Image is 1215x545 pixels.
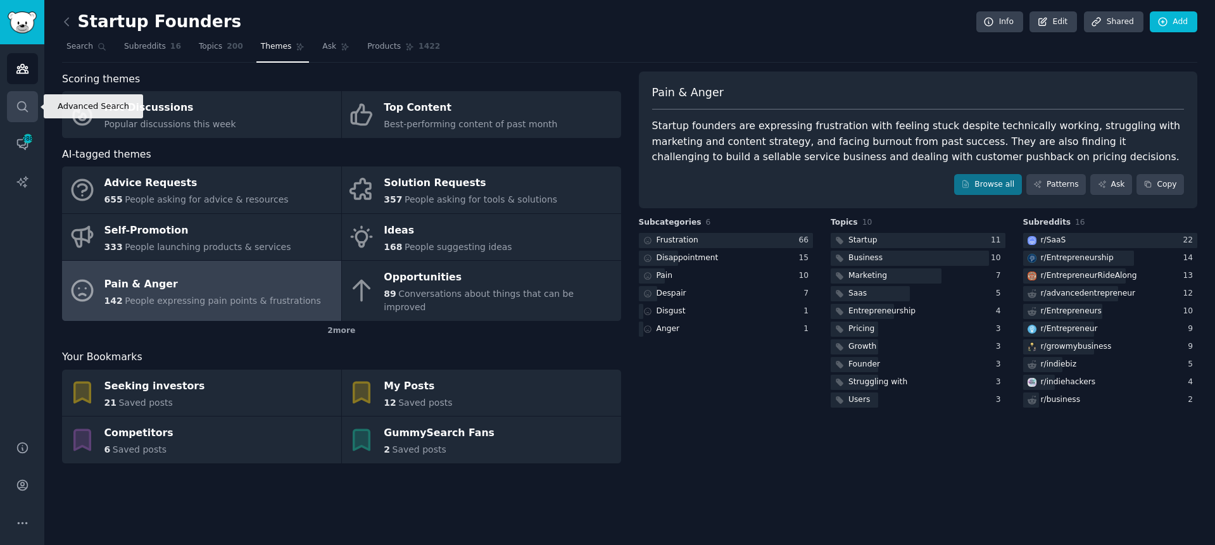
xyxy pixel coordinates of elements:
img: Entrepreneur [1028,325,1036,334]
div: 4 [1188,377,1197,388]
span: 288 [22,134,34,143]
div: Pain & Anger [104,274,321,294]
a: My Posts12Saved posts [342,370,621,417]
div: r/ indiebiz [1041,359,1077,370]
div: r/ advancedentrepreneur [1041,288,1136,299]
div: 4 [996,306,1005,317]
div: Solution Requests [384,173,557,194]
div: Anger [657,323,680,335]
div: r/ Entrepreneurship [1041,253,1114,264]
div: 3 [996,323,1005,335]
span: 21 [104,398,116,408]
span: Search [66,41,93,53]
a: Pain10 [639,268,814,284]
a: Opportunities89Conversations about things that can be improved [342,261,621,321]
div: r/ growmybusiness [1041,341,1112,353]
span: Saved posts [118,398,172,408]
a: indiehackersr/indiehackers4 [1023,375,1198,391]
div: 66 [798,235,813,246]
div: r/ EntrepreneurRideAlong [1041,270,1137,282]
a: Info [976,11,1023,33]
div: Ideas [384,220,512,241]
a: Edit [1029,11,1077,33]
div: r/ indiehackers [1041,377,1096,388]
span: Subreddits [124,41,166,53]
a: Ideas168People suggesting ideas [342,214,621,261]
a: SaaSr/SaaS22 [1023,233,1198,249]
div: 12 [1183,288,1197,299]
div: Frustration [657,235,698,246]
div: 15 [798,253,813,264]
div: Marketing [848,270,887,282]
a: 288 [7,128,38,160]
span: 333 [104,242,123,252]
span: 655 [104,194,123,204]
a: Pain & Anger142People expressing pain points & frustrations [62,261,341,321]
div: 2 [1188,394,1197,406]
div: 10 [798,270,813,282]
div: My Posts [384,376,452,396]
a: Founder3 [831,357,1005,373]
div: 10 [1183,306,1197,317]
a: r/indiebiz5 [1023,357,1198,373]
div: Pain [657,270,673,282]
span: Popular discussions this week [104,119,236,129]
a: Startup11 [831,233,1005,249]
span: Subreddits [1023,217,1071,229]
a: Shared [1084,11,1143,33]
div: 9 [1188,323,1197,335]
a: growmybusinessr/growmybusiness9 [1023,339,1198,355]
a: Seeking investors21Saved posts [62,370,341,417]
a: Entrepreneurship4 [831,304,1005,320]
img: GummySearch logo [8,11,37,34]
a: r/business2 [1023,392,1198,408]
a: Frustration66 [639,233,814,249]
div: Top Content [384,98,557,118]
div: 1 [803,323,813,335]
div: Disappointment [657,253,719,264]
div: r/ Entrepreneur [1041,323,1098,335]
a: Advice Requests655People asking for advice & resources [62,166,341,213]
a: Themes [256,37,310,63]
span: AI-tagged themes [62,147,151,163]
span: 6 [706,218,711,227]
div: Hot Discussions [104,98,236,118]
span: Subcategories [639,217,702,229]
a: Business10 [831,251,1005,266]
div: Startup [848,235,877,246]
div: Opportunities [384,268,614,288]
a: Self-Promotion333People launching products & services [62,214,341,261]
span: 200 [227,41,243,53]
span: 16 [170,41,181,53]
div: Self-Promotion [104,220,291,241]
div: r/ SaaS [1041,235,1066,246]
a: Despair7 [639,286,814,302]
a: Top ContentBest-performing content of past month [342,91,621,138]
img: EntrepreneurRideAlong [1028,272,1036,280]
span: Topics [199,41,222,53]
a: Users3 [831,392,1005,408]
button: Copy [1136,174,1184,196]
a: Products1422 [363,37,444,63]
div: Despair [657,288,686,299]
a: Disappointment15 [639,251,814,266]
a: Ask [318,37,354,63]
a: Solution Requests357People asking for tools & solutions [342,166,621,213]
span: People launching products & services [125,242,291,252]
div: 3 [996,394,1005,406]
a: Topics200 [194,37,248,63]
img: Entrepreneurship [1028,254,1036,263]
div: 14 [1183,253,1197,264]
div: GummySearch Fans [384,423,494,444]
span: 6 [104,444,111,454]
span: Products [367,41,401,53]
a: Add [1150,11,1197,33]
span: Topics [831,217,858,229]
a: Pricing3 [831,322,1005,337]
div: 5 [996,288,1005,299]
a: Disgust1 [639,304,814,320]
div: r/ Entrepreneurs [1041,306,1102,317]
img: growmybusiness [1028,342,1036,351]
div: Advice Requests [104,173,289,194]
div: 9 [1188,341,1197,353]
